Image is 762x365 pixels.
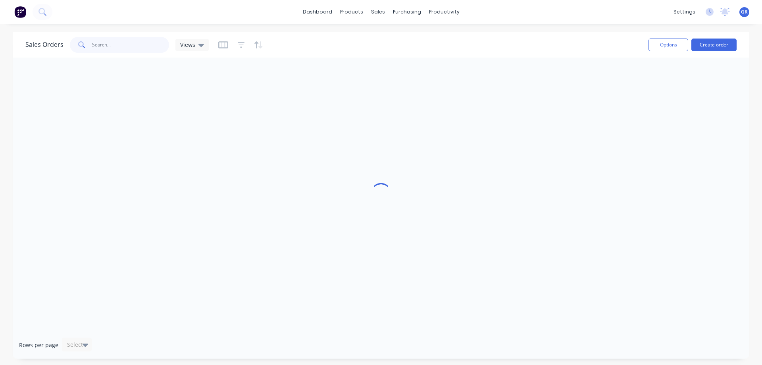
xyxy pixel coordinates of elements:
[367,6,389,18] div: sales
[299,6,336,18] a: dashboard
[336,6,367,18] div: products
[67,341,88,349] div: Select...
[389,6,425,18] div: purchasing
[25,41,63,48] h1: Sales Orders
[92,37,169,53] input: Search...
[180,41,195,49] span: Views
[425,6,464,18] div: productivity
[670,6,699,18] div: settings
[14,6,26,18] img: Factory
[741,8,748,15] span: GR
[648,39,688,51] button: Options
[691,39,737,51] button: Create order
[19,341,58,349] span: Rows per page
